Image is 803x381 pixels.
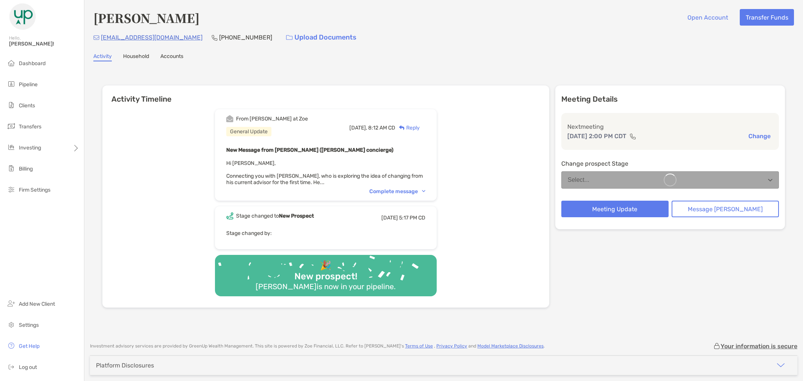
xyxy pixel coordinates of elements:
[281,29,361,46] a: Upload Documents
[395,124,420,132] div: Reply
[226,115,233,122] img: Event icon
[253,282,399,291] div: [PERSON_NAME] is now in your pipeline.
[7,122,16,131] img: transfers icon
[7,341,16,350] img: get-help icon
[279,213,314,219] b: New Prospect
[93,9,200,26] h4: [PERSON_NAME]
[236,116,308,122] div: From [PERSON_NAME] at Zoe
[93,53,112,61] a: Activity
[405,343,433,349] a: Terms of Use
[477,343,544,349] a: Model Marketplace Disclosures
[212,35,218,41] img: Phone Icon
[7,320,16,329] img: settings icon
[291,271,360,282] div: New prospect!
[399,215,425,221] span: 5:17 PM CD
[226,212,233,219] img: Event icon
[561,94,779,104] p: Meeting Details
[19,81,38,88] span: Pipeline
[101,33,203,42] p: [EMAIL_ADDRESS][DOMAIN_NAME]
[19,187,50,193] span: Firm Settings
[629,133,636,139] img: communication type
[19,60,46,67] span: Dashboard
[19,343,40,349] span: Get Help
[19,123,41,130] span: Transfers
[9,41,79,47] span: [PERSON_NAME]!
[19,364,37,370] span: Log out
[776,361,785,370] img: icon arrow
[7,299,16,308] img: add_new_client icon
[7,58,16,67] img: dashboard icon
[567,131,626,141] p: [DATE] 2:00 PM CDT
[19,301,55,307] span: Add New Client
[436,343,467,349] a: Privacy Policy
[102,85,549,104] h6: Activity Timeline
[721,343,797,350] p: Your information is secure
[236,213,314,219] div: Stage changed to
[90,343,545,349] p: Investment advisory services are provided by GreenUp Wealth Management . This site is powered by ...
[561,201,669,217] button: Meeting Update
[567,122,773,131] p: Next meeting
[7,101,16,110] img: clients icon
[7,362,16,371] img: logout icon
[93,35,99,40] img: Email Icon
[399,125,405,130] img: Reply icon
[226,160,423,186] span: Hi [PERSON_NAME], Connecting you with [PERSON_NAME], who is exploring the idea of changing from h...
[7,143,16,152] img: investing icon
[226,147,393,153] b: New Message from [PERSON_NAME] ([PERSON_NAME] concierge)
[7,185,16,194] img: firm-settings icon
[9,3,36,30] img: Zoe Logo
[368,125,395,131] span: 8:12 AM CD
[96,362,154,369] div: Platform Disclosures
[369,188,425,195] div: Complete message
[226,229,425,238] p: Stage changed by:
[226,127,271,136] div: General Update
[160,53,183,61] a: Accounts
[286,35,293,40] img: button icon
[219,33,272,42] p: [PHONE_NUMBER]
[746,132,773,140] button: Change
[740,9,794,26] button: Transfer Funds
[681,9,734,26] button: Open Account
[19,322,39,328] span: Settings
[672,201,779,217] button: Message [PERSON_NAME]
[123,53,149,61] a: Household
[349,125,367,131] span: [DATE],
[19,145,41,151] span: Investing
[561,159,779,168] p: Change prospect Stage
[7,164,16,173] img: billing icon
[19,166,33,172] span: Billing
[317,260,334,271] div: 🎉
[19,102,35,109] span: Clients
[7,79,16,88] img: pipeline icon
[422,190,425,192] img: Chevron icon
[215,255,437,290] img: Confetti
[381,215,398,221] span: [DATE]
